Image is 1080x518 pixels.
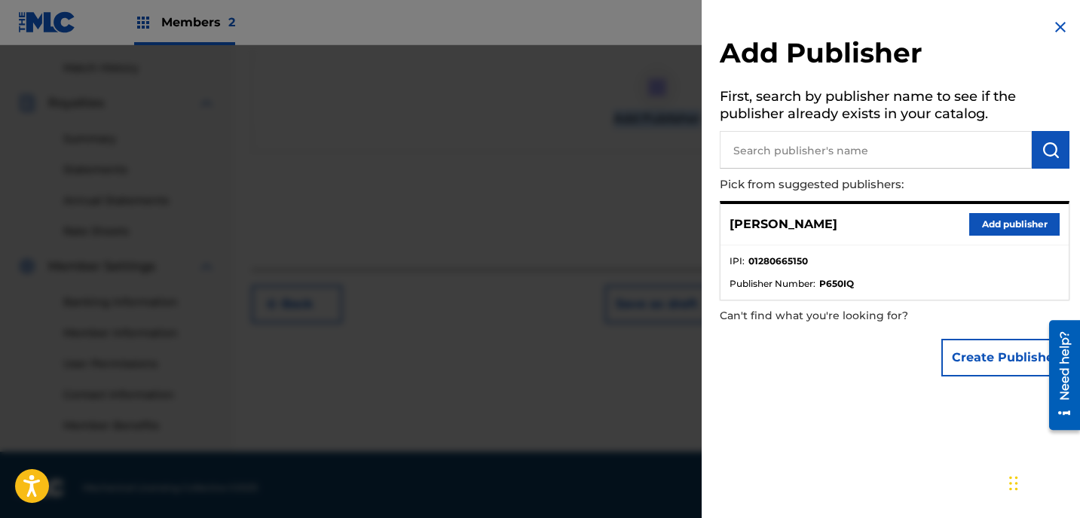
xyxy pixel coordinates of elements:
p: Pick from suggested publishers: [720,169,984,201]
div: Drag [1009,461,1018,506]
span: 2 [228,15,235,29]
img: MLC Logo [18,11,76,33]
strong: P650IQ [819,277,854,291]
p: Can't find what you're looking for? [720,300,984,331]
strong: 01280665150 [748,254,808,268]
p: [PERSON_NAME] [730,215,837,233]
span: IPI : [730,254,745,268]
span: Publisher Number : [730,277,815,291]
button: Create Publisher [941,339,1069,376]
iframe: Chat Widget [1005,446,1080,518]
span: Members [161,14,235,31]
input: Search publisher's name [720,131,1032,169]
img: Search Works [1042,141,1060,159]
img: Top Rightsholders [134,14,152,32]
iframe: Resource Center [1038,311,1080,440]
h5: First, search by publisher name to see if the publisher already exists in your catalog. [720,84,1069,131]
button: Add publisher [969,213,1060,236]
h2: Add Publisher [720,36,1069,75]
